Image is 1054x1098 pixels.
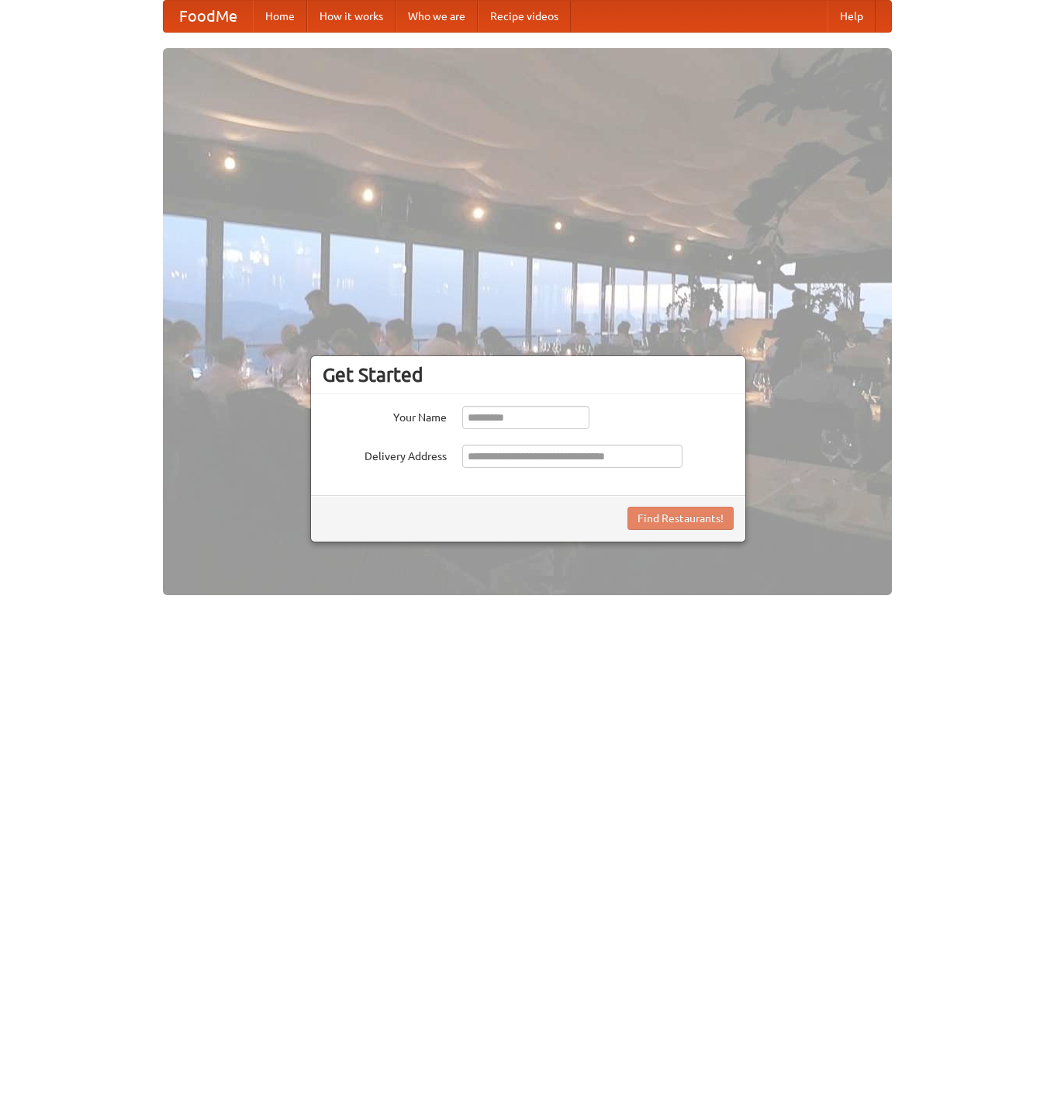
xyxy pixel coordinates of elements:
[253,1,307,32] a: Home
[323,363,734,386] h3: Get Started
[828,1,876,32] a: Help
[627,507,734,530] button: Find Restaurants!
[323,445,447,464] label: Delivery Address
[323,406,447,425] label: Your Name
[396,1,478,32] a: Who we are
[478,1,571,32] a: Recipe videos
[307,1,396,32] a: How it works
[164,1,253,32] a: FoodMe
